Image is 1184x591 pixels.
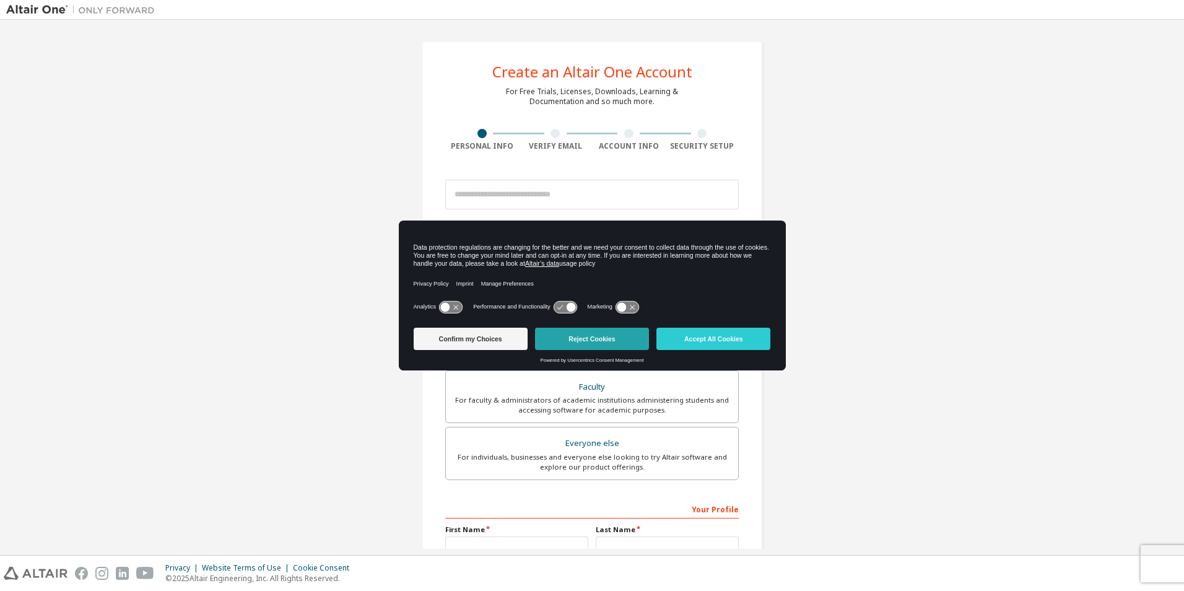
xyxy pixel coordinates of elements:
div: Account Info [592,141,666,151]
div: Website Terms of Use [202,563,293,573]
div: Security Setup [666,141,739,151]
div: Everyone else [453,435,731,452]
img: linkedin.svg [116,567,129,580]
div: Your Profile [445,499,739,519]
div: Create an Altair One Account [492,64,692,79]
img: youtube.svg [136,567,154,580]
img: instagram.svg [95,567,108,580]
p: © 2025 Altair Engineering, Inc. All Rights Reserved. [165,573,357,584]
img: Altair One [6,4,161,16]
div: Personal Info [445,141,519,151]
img: facebook.svg [75,567,88,580]
div: Privacy [165,563,202,573]
div: Cookie Consent [293,563,357,573]
img: altair_logo.svg [4,567,67,580]
div: For Free Trials, Licenses, Downloads, Learning & Documentation and so much more. [506,87,678,107]
label: First Name [445,525,588,535]
label: Last Name [596,525,739,535]
div: Faculty [453,379,731,396]
div: For faculty & administrators of academic institutions administering students and accessing softwa... [453,395,731,415]
div: For individuals, businesses and everyone else looking to try Altair software and explore our prod... [453,452,731,472]
div: Verify Email [519,141,593,151]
